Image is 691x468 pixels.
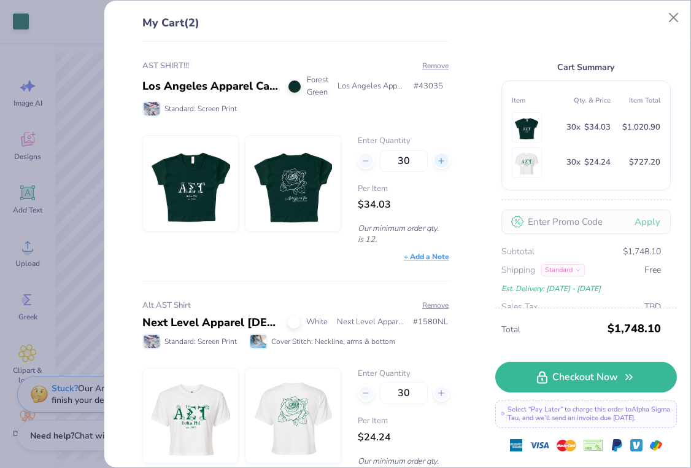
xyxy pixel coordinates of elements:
img: Next Level Apparel 1580NL [254,369,333,464]
img: Next Level Apparel 1580NL [515,148,539,177]
th: Item Total [611,91,660,110]
span: TBD [644,300,661,314]
label: Enter Quantity [358,135,450,147]
div: Next Level Apparel [DEMOGRAPHIC_DATA]' Ideal Crop T-Shirt [142,314,278,331]
div: Alt AST Shirt [142,300,449,312]
div: My Cart (2) [142,15,449,42]
input: – – [380,382,428,404]
div: Select “Pay Later” to charge this order to Alpha Sigma Tau , and we’ll send an invoice due [DATE]. [495,400,677,428]
img: express [510,439,522,451]
span: 30 x [566,120,581,135]
img: Venmo [630,439,643,451]
img: Cover Stitch: Neckline, arms & bottom [250,335,266,348]
span: Subtotal [501,245,535,259]
label: Enter Quantity [358,368,450,380]
button: Close [662,6,685,29]
span: $24.24 [584,155,611,170]
div: + Add a Note [404,251,449,262]
img: Los Angeles Apparel 43035 [254,136,333,231]
span: $1,020.90 [622,120,660,135]
p: Our minimum order qty. is 12. [358,223,450,245]
span: Standard: Screen Print [164,336,237,347]
input: – – [380,150,428,172]
span: Per Item [358,415,450,427]
span: # 1580NL [413,316,448,329]
span: White [306,316,328,329]
span: Next Level Apparel [337,316,404,329]
input: Enter Promo Code [501,209,671,234]
img: Next Level Apparel 1580NL [152,369,230,464]
span: $1,748.10 [623,245,661,259]
div: Los Angeles Apparel Cap Sleeve Baby Rib Crop Top [142,78,279,95]
img: Los Angeles Apparel 43035 [515,113,539,142]
img: GPay [650,439,662,451]
img: cheque [584,439,603,451]
div: Standard [541,264,585,276]
span: Standard: Screen Print [164,103,237,114]
span: Sales Tax [501,300,538,314]
span: Free [644,263,661,277]
span: Total [501,323,604,337]
div: Est. Delivery: [DATE] - [DATE] [501,282,661,295]
span: Los Angeles Apparel [338,80,404,93]
span: 30 x [566,155,581,170]
img: master-card [557,435,576,455]
img: visa [530,435,549,455]
img: Paypal [611,439,623,451]
th: Item [512,91,562,110]
span: # 43035 [414,80,443,93]
a: Checkout Now [495,362,677,392]
th: Qty. & Price [561,91,611,110]
span: $24.24 [358,431,391,444]
span: Forest Green [307,74,328,98]
span: $34.03 [584,120,611,135]
button: Remove [422,300,449,311]
img: Standard: Screen Print [144,102,160,115]
span: $1,748.10 [608,318,661,340]
img: Standard: Screen Print [144,335,160,348]
span: Cover Stitch: Neckline, arms & bottom [271,336,395,347]
span: Shipping [501,263,535,277]
span: Per Item [358,183,450,195]
button: Remove [422,60,449,71]
span: $727.20 [629,155,660,170]
div: AST SHIRT!!! [142,60,449,72]
div: Cart Summary [501,60,671,74]
span: $34.03 [358,198,391,211]
img: Los Angeles Apparel 43035 [152,136,230,231]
